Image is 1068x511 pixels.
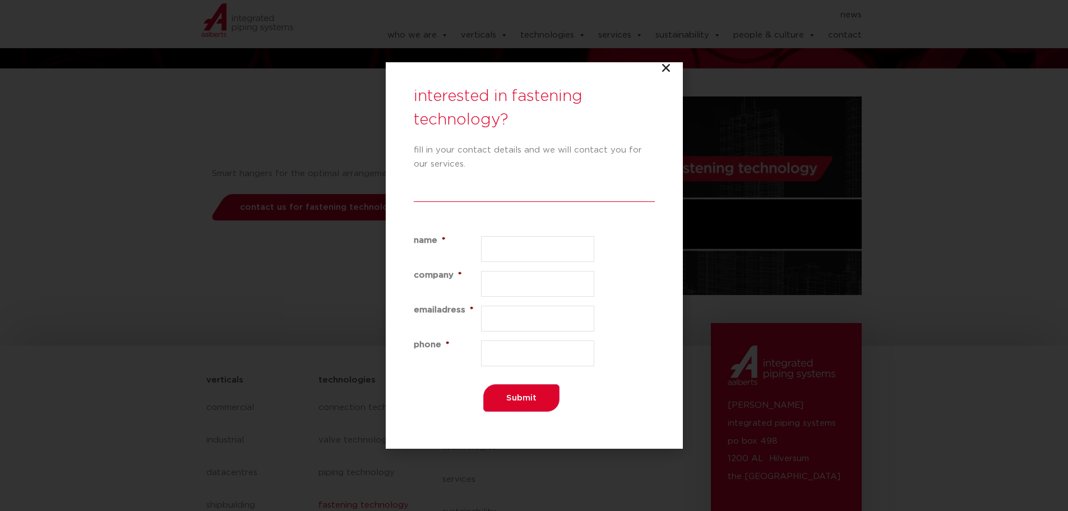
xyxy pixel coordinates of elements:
label: phone [414,340,481,349]
label: name [414,236,481,245]
h3: interested in fastening technology? [414,85,655,132]
label: emailadress [414,306,481,314]
label: company [414,271,481,279]
input: Submit [483,384,560,412]
p: fill in your contact details and we will contact you for our services. [414,143,655,171]
a: Close [660,62,672,73]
